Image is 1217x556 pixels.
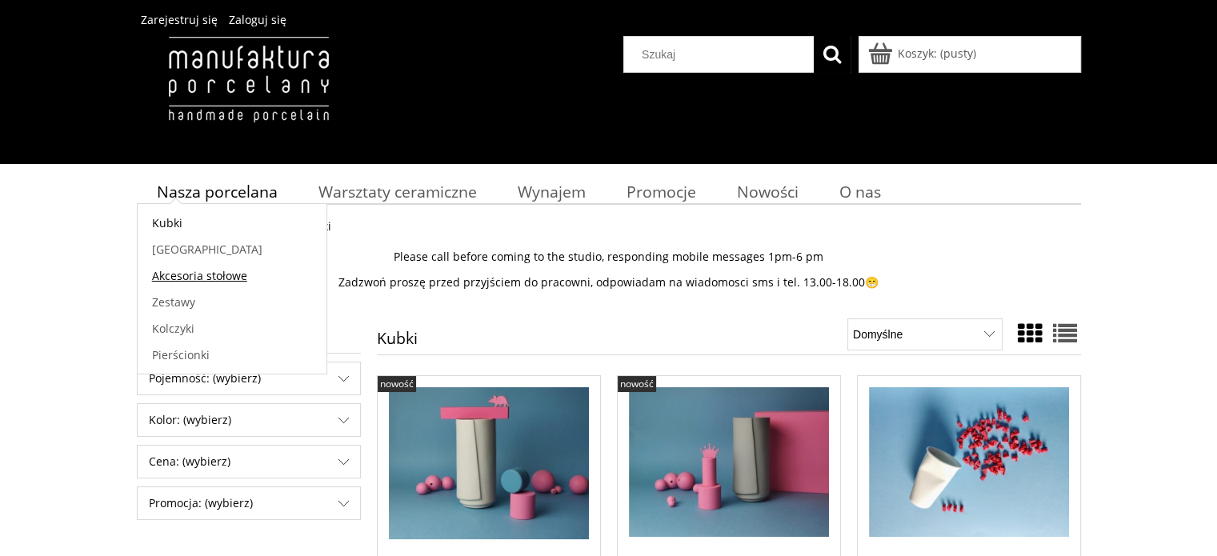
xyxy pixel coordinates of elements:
a: Promocje [606,176,716,207]
span: Wynajem [518,181,586,202]
b: (pusty) [940,46,976,61]
span: Cena: (wybierz) [138,446,360,478]
div: Filtruj [137,445,361,478]
a: Produkty w koszyku 0. Przejdź do koszyka [871,46,976,61]
p: Zadzwoń proszę przed przyjściem do pracowni, odpowiadam na wiadomosci sms i tel. 13.00-18.00😁 [137,275,1081,290]
span: O nas [839,181,881,202]
span: Promocje [627,181,696,202]
img: Manufaktura Porcelany [137,36,360,156]
span: Promocja: (wybierz) [138,487,360,519]
p: Please call before coming to the studio, responding mobile messages 1pm-6 pm [137,250,1081,264]
div: Filtruj [137,486,361,520]
button: Szukaj [814,36,851,73]
a: Warsztaty ceramiczne [298,176,497,207]
input: Szukaj w sklepie [630,37,814,72]
span: nowość [380,377,414,390]
span: Pojemność: (wybierz) [138,362,360,394]
span: Koszyk: [898,46,937,61]
a: O nas [819,176,901,207]
a: Wynajem [497,176,606,207]
img: Wrap Cup XL - jasny szary [629,387,829,538]
a: Nowości [716,176,819,207]
span: Nasza porcelana [157,181,278,202]
img: Paper Cup M - biały [869,387,1069,538]
span: Nowości [737,181,799,202]
select: Sortuj wg [847,318,1002,350]
div: Filtruj [137,403,361,437]
a: Widok ze zdjęciem [1018,317,1042,350]
span: Warsztaty ceramiczne [318,181,477,202]
a: Widok pełny [1053,317,1077,350]
a: Zaloguj się [229,12,286,27]
div: Filtruj [137,362,361,395]
h1: Kubki [377,330,418,354]
a: Zarejestruj się [141,12,218,27]
span: Kolor: (wybierz) [138,404,360,436]
img: Wrap Cup XL - biały [389,387,589,540]
span: nowość [620,377,654,390]
a: Nasza porcelana [137,176,298,207]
